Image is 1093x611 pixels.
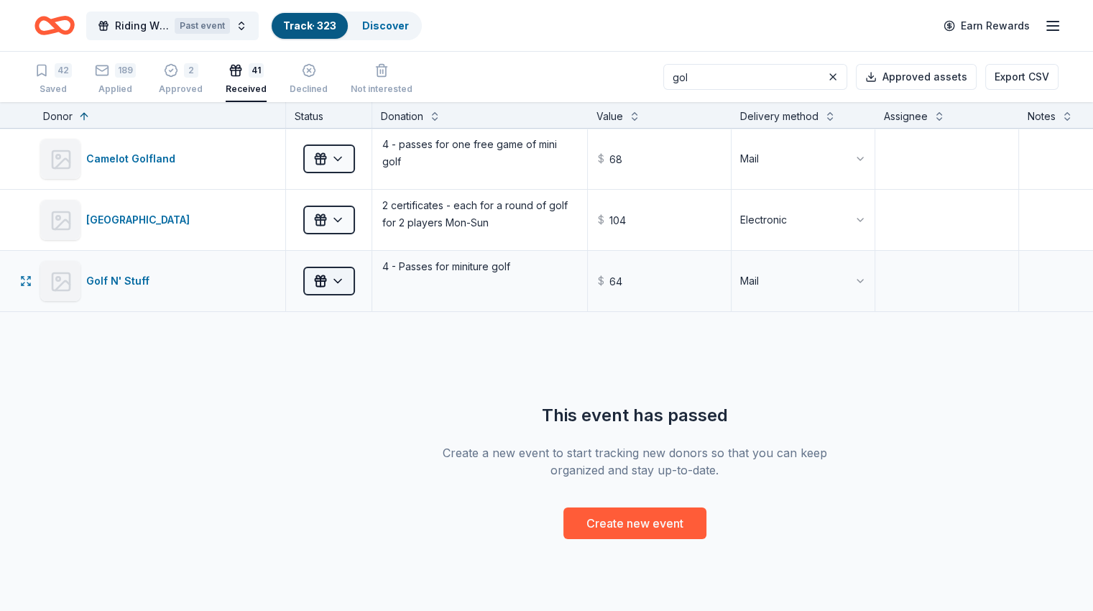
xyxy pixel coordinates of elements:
button: 2Approved [159,58,203,102]
button: Track· 323Discover [270,12,422,40]
button: Create new event [563,507,706,539]
div: Assignee [884,108,928,125]
div: Received [226,83,267,95]
div: Status [286,102,372,128]
div: Delivery method [740,108,818,125]
div: Saved [34,83,72,95]
a: Earn Rewards [935,13,1038,39]
div: Applied [95,83,136,95]
div: Value [596,108,623,125]
div: This event has passed [428,404,841,427]
a: Track· 323 [283,19,336,32]
button: Riding With The Stars GalaPast event [86,12,259,40]
button: 41Received [226,58,267,102]
a: Home [34,9,75,42]
div: Golf N' Stuff [86,272,155,290]
div: 189 [115,63,136,78]
div: Declined [290,83,328,95]
div: Create a new event to start tracking new donors so that you can keep organized and stay up-to-date. [428,444,841,479]
button: 42Saved [34,58,72,102]
div: Approved [159,83,203,95]
textarea: 4 - passes for one free game of mini golf [374,130,586,188]
span: Riding With The Stars Gala [115,17,169,35]
div: Donation [381,108,423,125]
button: Not interested [351,58,412,102]
button: 189Applied [95,58,136,102]
div: Camelot Golfland [86,150,181,167]
button: Approved assets [856,64,977,90]
div: Notes [1028,108,1056,125]
div: 41 [249,63,264,78]
textarea: 4 - Passes for miniture golf [374,252,586,310]
textarea: 2 certificates - each for a round of golf for 2 players Mon-Sun [374,191,586,249]
input: Search received [663,64,847,90]
div: Not interested [351,83,412,95]
div: [GEOGRAPHIC_DATA] [86,211,195,229]
button: Camelot Golfland [40,139,274,179]
div: Past event [175,18,230,34]
button: Declined [290,58,328,102]
div: 2 [184,63,198,78]
a: Discover [362,19,409,32]
button: Export CSV [985,64,1059,90]
button: [GEOGRAPHIC_DATA] [40,200,274,240]
div: Donor [43,108,73,125]
div: 42 [55,63,72,78]
button: Golf N' Stuff [40,261,274,301]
